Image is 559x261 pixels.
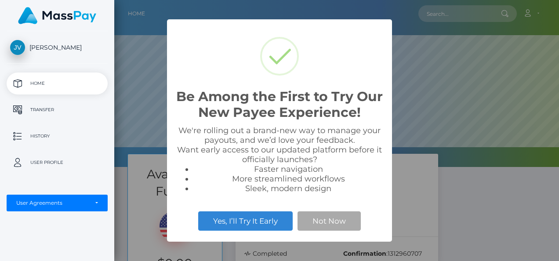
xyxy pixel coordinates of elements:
[193,164,383,174] li: Faster navigation
[176,126,383,193] div: We're rolling out a brand-new way to manage your payouts, and we’d love your feedback. Want early...
[193,184,383,193] li: Sleek, modern design
[16,199,88,207] div: User Agreements
[298,211,361,231] button: Not Now
[10,77,104,90] p: Home
[7,43,108,51] span: [PERSON_NAME]
[193,174,383,184] li: More streamlined workflows
[10,130,104,143] p: History
[176,89,383,120] h2: Be Among the First to Try Our New Payee Experience!
[198,211,293,231] button: Yes, I’ll Try It Early
[18,7,96,24] img: MassPay
[7,195,108,211] button: User Agreements
[10,156,104,169] p: User Profile
[10,103,104,116] p: Transfer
